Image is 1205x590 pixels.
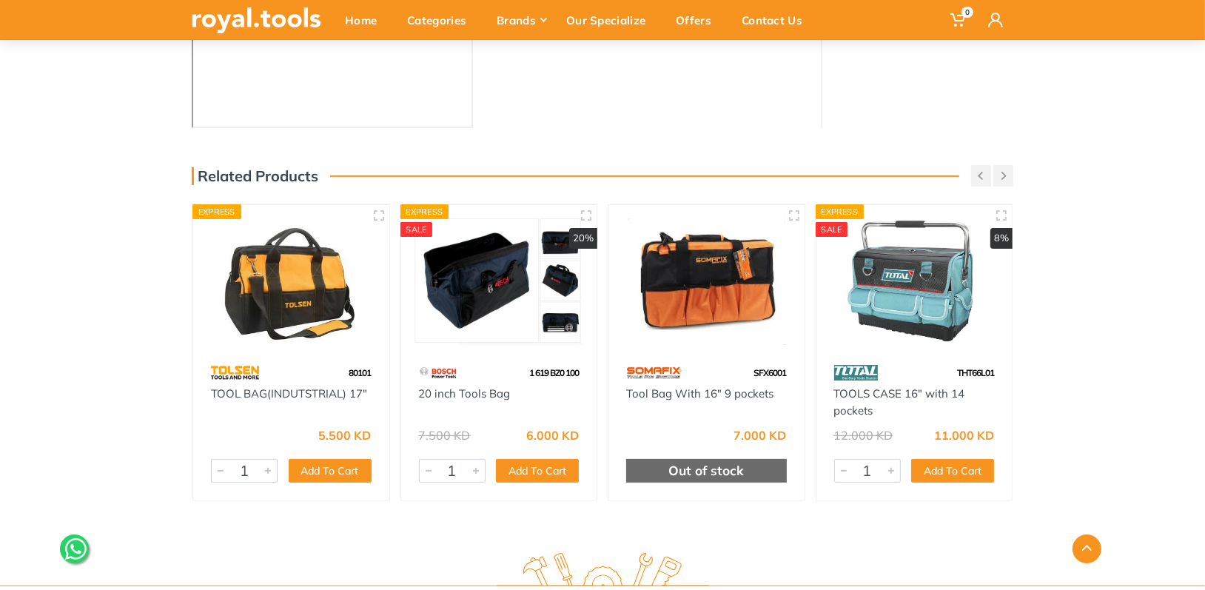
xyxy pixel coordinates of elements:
[397,4,486,36] div: Categories
[626,360,682,386] img: 60.webp
[626,459,787,483] div: Out of stock
[496,459,579,483] button: Add To Cart
[529,367,579,378] span: 1 619 BZ0 100
[834,360,879,386] img: 86.webp
[622,218,791,345] img: Royal Tools - Tool Bag With 16
[830,218,999,345] img: Royal Tools - TOOLS CASE 16
[419,429,471,441] div: 7.500 KD
[961,7,973,18] span: 0
[211,386,367,400] a: TOOL BAG(INDUTSTRIAL) 17"
[289,459,372,483] button: Add To Cart
[400,204,449,219] div: Express
[419,360,458,386] img: 55.webp
[526,429,579,441] div: 6.000 KD
[626,386,773,400] a: Tool Bag With 16" 9 pockets
[192,167,318,185] h3: Related Products
[834,386,965,418] a: TOOLS CASE 16" with 14 pockets
[419,386,511,400] a: 20 inch Tools Bag
[192,204,241,219] div: Express
[834,429,893,441] div: 12.000 KD
[335,4,397,36] div: Home
[990,228,1013,249] div: 8%
[754,367,787,378] span: SFX6001
[349,367,372,378] span: 80101
[957,367,994,378] span: THT66L01
[569,228,597,249] div: 20%
[414,218,584,345] img: Royal Tools - 20 inch Tools Bag
[207,218,376,345] img: Royal Tools - TOOL BAG(INDUTSTRIAL) 17
[731,4,822,36] div: Contact Us
[816,204,865,219] div: Express
[192,7,321,33] img: royal.tools Logo
[319,429,372,441] div: 5.500 KD
[816,222,848,237] div: SALE
[665,4,731,36] div: Offers
[734,429,787,441] div: 7.000 KD
[486,4,556,36] div: Brands
[934,429,994,441] div: 11.000 KD
[556,4,665,36] div: Our Specialize
[211,360,259,386] img: 64.webp
[911,459,994,483] button: Add To Cart
[400,222,433,237] div: SALE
